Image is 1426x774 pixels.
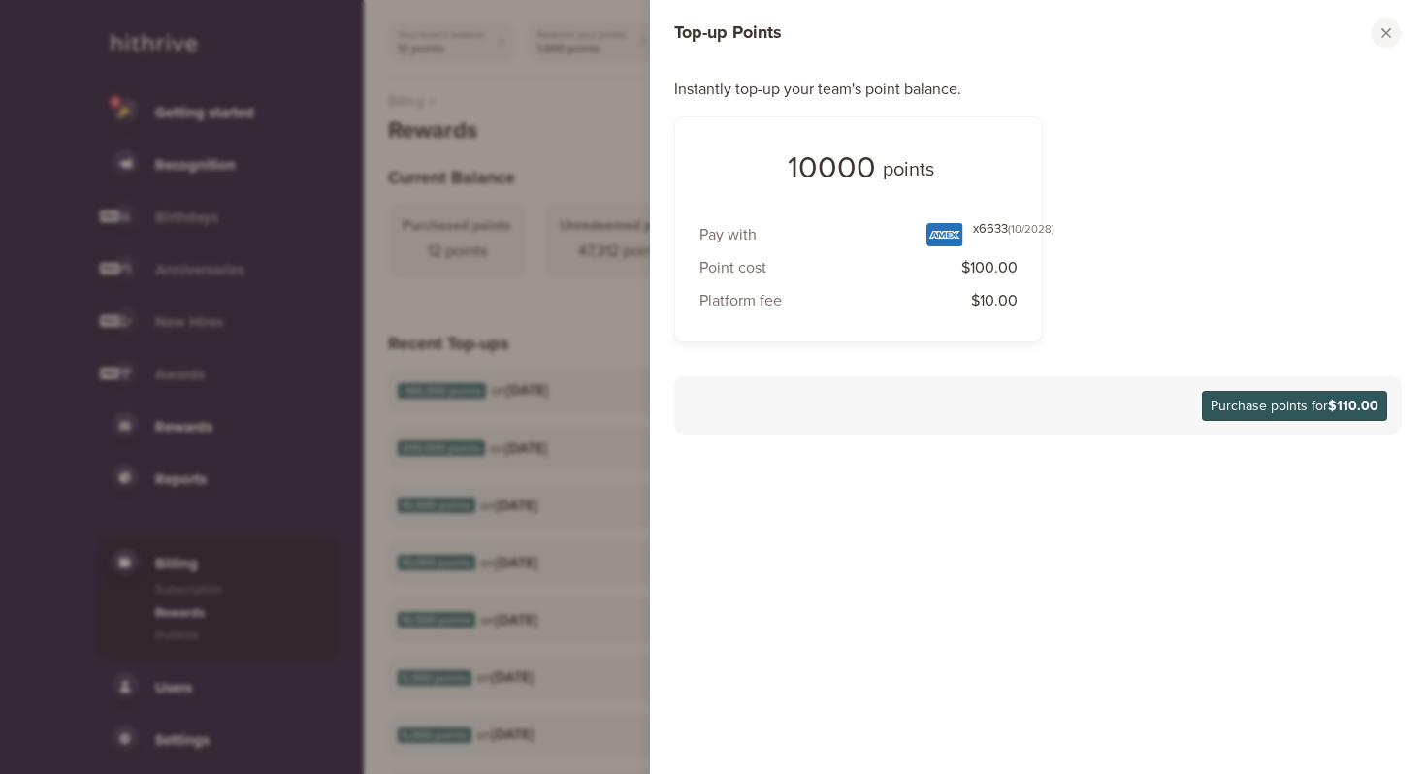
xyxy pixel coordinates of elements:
strong: $110.00 [1328,398,1378,414]
span: $10.00 [971,289,1018,312]
p: Instantly top-up your team's point balance. [674,78,1402,101]
label: Point cost [699,256,794,279]
button: Purchase points for$110.00 [1202,391,1387,421]
span: 10000 [783,142,934,194]
label: Platform fee [699,289,794,312]
span: $100.00 [961,256,1018,279]
span: Help [45,14,84,31]
small: (10/2028) [1008,223,1054,236]
label: Pay with [699,223,794,246]
div: x6633 [973,223,1054,236]
h2: Top-up Points [674,22,782,44]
